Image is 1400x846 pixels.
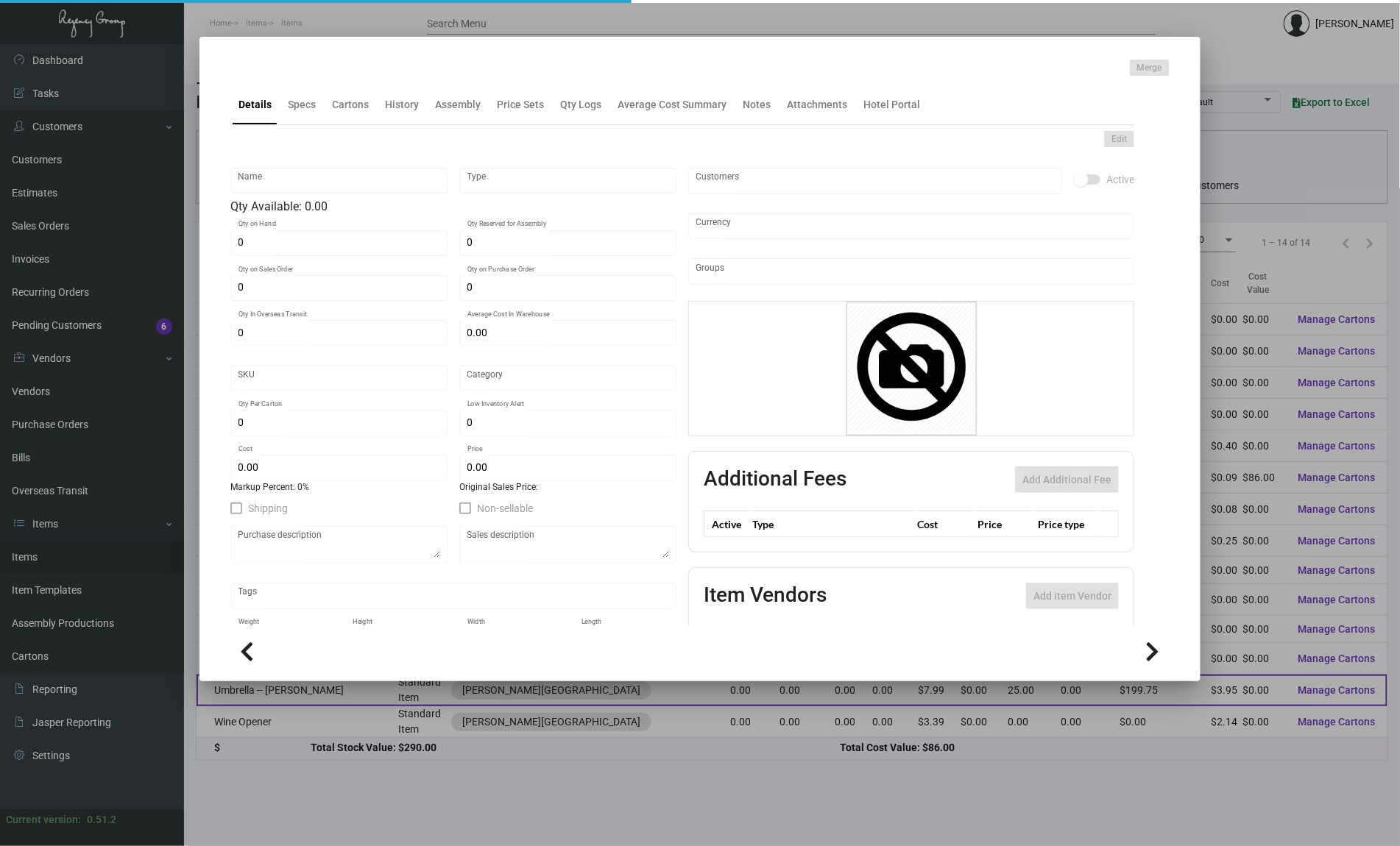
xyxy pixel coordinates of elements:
[87,812,116,828] div: 0.51.2
[749,511,913,537] th: Type
[385,97,419,113] div: History
[332,97,369,113] div: Cartons
[704,511,749,537] th: Active
[1130,60,1170,76] button: Merge
[1104,131,1134,147] button: Edit
[743,97,771,113] div: Notes
[1035,511,1101,537] th: Price type
[248,500,288,517] span: Shipping
[704,466,846,493] h2: Additional Fees
[435,97,481,113] div: Assembly
[1137,62,1162,74] span: Merge
[1033,590,1111,602] span: Add item Vendor
[238,97,272,113] div: Details
[618,97,726,113] div: Average Cost Summary
[497,97,544,113] div: Price Sets
[975,511,1035,537] th: Price
[230,198,676,216] div: Qty Available: 0.00
[1111,133,1127,146] span: Edit
[696,266,1127,277] input: Add new..
[704,583,827,609] h2: Item Vendors
[863,97,920,113] div: Hotel Portal
[560,97,601,113] div: Qty Logs
[288,97,316,113] div: Specs
[913,511,974,537] th: Cost
[1106,171,1134,188] span: Active
[696,175,1055,187] input: Add new..
[1022,474,1111,486] span: Add Additional Fee
[477,500,533,517] span: Non-sellable
[6,812,81,828] div: Current version:
[1015,466,1119,493] button: Add Additional Fee
[1026,583,1119,609] button: Add item Vendor
[787,97,847,113] div: Attachments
